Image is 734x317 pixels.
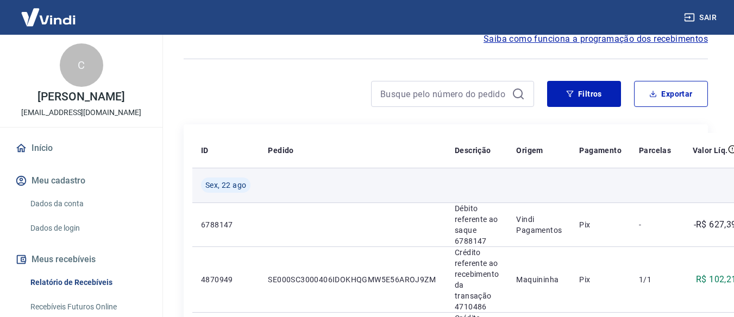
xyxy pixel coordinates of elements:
[634,81,708,107] button: Exportar
[60,43,103,87] div: C
[455,203,499,246] p: Débito referente ao saque 6788147
[484,33,708,46] a: Saiba como funciona a programação dos recebimentos
[579,145,622,156] p: Pagamento
[268,145,293,156] p: Pedido
[26,193,149,215] a: Dados da conta
[13,248,149,271] button: Meus recebíveis
[516,214,562,236] p: Vindi Pagamentos
[682,8,721,28] button: Sair
[693,145,728,156] p: Valor Líq.
[639,274,671,285] p: 1/1
[455,247,499,312] p: Crédito referente ao recebimento da transação 4710486
[455,145,491,156] p: Descrição
[639,145,671,156] p: Parcelas
[13,169,149,193] button: Meu cadastro
[201,145,209,156] p: ID
[201,219,250,230] p: 6788147
[516,145,543,156] p: Origem
[37,91,124,103] p: [PERSON_NAME]
[201,274,250,285] p: 4870949
[268,274,437,285] p: SE000SC3000406IDOKHQGMW5E56AROJ9ZM
[380,86,507,102] input: Busque pelo número do pedido
[21,107,141,118] p: [EMAIL_ADDRESS][DOMAIN_NAME]
[13,136,149,160] a: Início
[516,274,562,285] p: Maquininha
[579,274,622,285] p: Pix
[639,219,671,230] p: -
[26,271,149,294] a: Relatório de Recebíveis
[26,217,149,239] a: Dados de login
[547,81,621,107] button: Filtros
[205,180,246,191] span: Sex, 22 ago
[13,1,84,34] img: Vindi
[579,219,622,230] p: Pix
